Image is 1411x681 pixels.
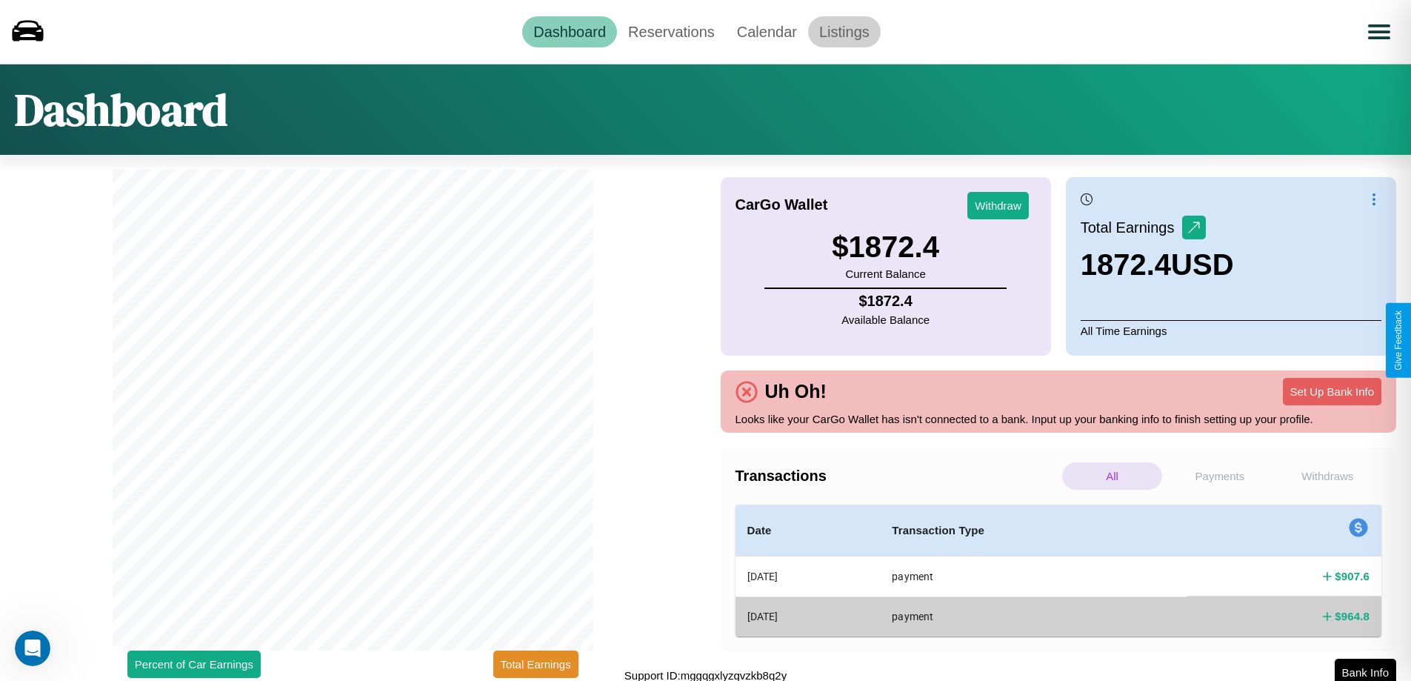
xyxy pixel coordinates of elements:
[493,651,578,678] button: Total Earnings
[832,230,939,264] h3: $ 1872.4
[892,522,1175,539] h4: Transaction Type
[758,381,834,402] h4: Uh Oh!
[747,522,869,539] h4: Date
[1358,11,1400,53] button: Open menu
[617,16,726,47] a: Reservations
[735,409,1382,429] p: Looks like your CarGo Wallet has isn't connected to a bank. Input up your banking info to finish ...
[1062,462,1162,490] p: All
[735,505,1382,637] table: simple table
[15,631,50,666] iframe: Intercom live chat
[880,597,1187,636] th: payment
[1283,378,1381,405] button: Set Up Bank Info
[1081,320,1381,341] p: All Time Earnings
[127,651,261,678] button: Percent of Car Earnings
[1335,608,1370,624] h4: $ 964.8
[735,196,828,213] h4: CarGo Wallet
[841,293,930,310] h4: $ 1872.4
[1278,462,1378,490] p: Withdraws
[841,310,930,330] p: Available Balance
[1393,310,1404,371] div: Give Feedback
[1170,462,1270,490] p: Payments
[15,79,227,140] h1: Dashboard
[1335,568,1370,584] h4: $ 907.6
[735,597,881,636] th: [DATE]
[522,16,617,47] a: Dashboard
[726,16,808,47] a: Calendar
[735,468,1058,485] h4: Transactions
[808,16,881,47] a: Listings
[1081,214,1182,241] p: Total Earnings
[880,557,1187,597] th: payment
[832,264,939,284] p: Current Balance
[1081,248,1234,282] h3: 1872.4 USD
[735,557,881,597] th: [DATE]
[967,192,1029,219] button: Withdraw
